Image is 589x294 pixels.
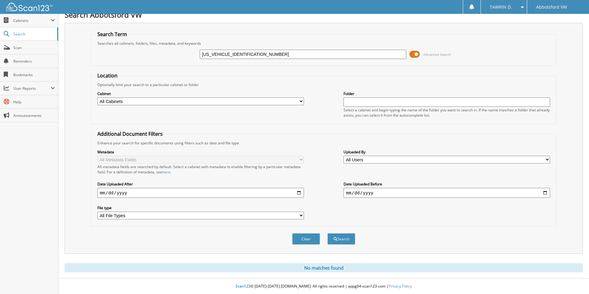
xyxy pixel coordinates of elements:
label: Cabinet [97,91,304,96]
label: Folder [344,91,550,96]
img: scan123-logo-white.svg [6,3,53,11]
span: Abbotsford VW [536,5,567,9]
legend: Location [94,72,121,79]
div: Searches all cabinets, folders, files, metadata, and keywords [94,41,553,46]
div: Enhance your search for specific documents using filters such as date and file type. [94,140,553,146]
span: TAWRIN D. [490,5,512,9]
label: Date Uploaded After [97,181,304,187]
span: Bookmarks [13,72,55,77]
h1: Search Abbotsford VW [65,10,583,20]
input: end [344,188,550,198]
legend: Search Term [94,31,130,38]
input: start [97,188,304,198]
span: User Reports [13,86,51,91]
span: Search [13,31,54,37]
iframe: Chat Widget [558,264,589,294]
label: File type [97,205,304,210]
div: All metadata fields are searched by default. Select a cabinet with metadata to enable filtering b... [97,164,304,175]
span: Advanced Search [423,52,451,57]
span: Reminders [13,59,55,64]
span: Scan123 [236,284,250,289]
div: © [DATE]-[DATE] [DOMAIN_NAME]. All rights reserved | appg04-scan123-com | [58,279,589,294]
span: Scan [13,45,55,50]
div: No matches found [65,263,583,272]
a: here [162,169,170,175]
span: Announcements [13,113,55,118]
label: Metadata [97,149,304,155]
legend: Additional Document Filters [94,130,166,137]
span: Help [13,99,55,105]
div: Select a cabinet and begin typing the name of the folder you want to search in. If the name match... [344,107,550,118]
div: Optionally limit your search to a particular cabinet or folder [94,82,553,87]
span: Cabinets [13,18,51,23]
button: Search [327,233,355,245]
label: Uploaded By [344,149,550,155]
a: Privacy Policy [389,284,412,289]
button: Clear [292,233,320,245]
label: Date Uploaded Before [344,181,550,187]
